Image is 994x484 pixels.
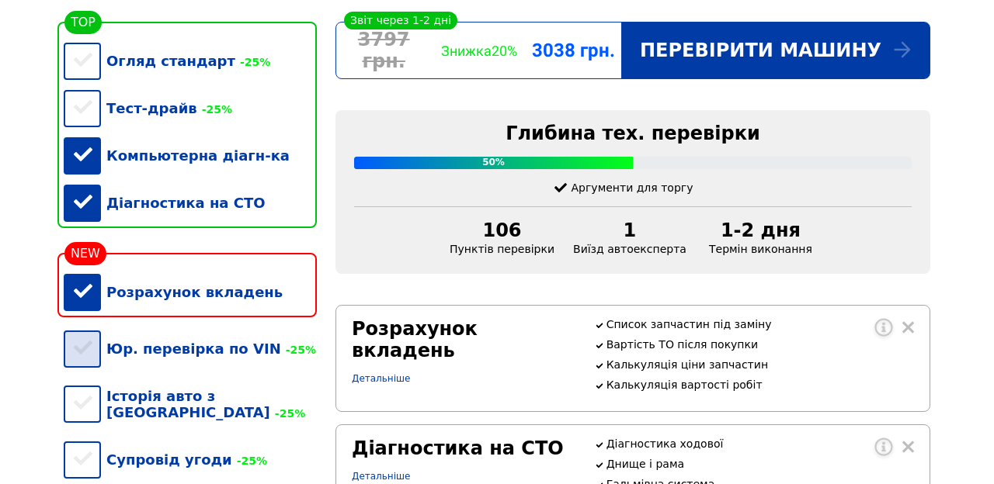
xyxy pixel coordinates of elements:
div: Аргументи для торгу [554,181,712,194]
div: 50% [354,157,633,169]
div: 1 [573,220,686,241]
span: 20% [492,43,517,59]
div: Діагностика на СТО [352,437,575,459]
div: Термін виконання [696,220,825,255]
p: Діагностика ходової [606,437,914,450]
a: Детальніше [352,471,410,482]
div: Розрахунок вкладень [352,318,575,361]
div: Пунктів перевірки [440,220,564,255]
span: -25% [281,344,316,356]
div: 1-2 дня [705,220,816,241]
div: Огляд стандарт [64,37,317,85]
div: 3038 грн. [527,40,621,61]
div: Юр. перевірка по VIN [64,325,317,372]
p: Калькуляція ціни запчастин [606,358,914,371]
div: Глибина тех. перевірки [354,123,912,144]
span: -25% [235,56,270,68]
span: -25% [197,103,232,116]
p: Днище і рама [606,458,914,470]
span: -25% [270,407,305,420]
span: -25% [232,455,267,467]
div: Перевірити машину [621,22,930,78]
p: Вартість ТО після покупки [606,338,914,351]
div: Супровід угоди [64,436,317,483]
div: Історія авто з [GEOGRAPHIC_DATA] [64,372,317,436]
div: Тест-драйв [64,85,317,132]
p: Калькуляція вартості робіт [606,379,914,391]
div: 3797 грн. [336,29,431,72]
p: Список запчастин під заміну [606,318,914,330]
div: Виїзд автоексперта [564,220,696,255]
div: 106 [450,220,554,241]
div: Розрахунок вкладень [64,268,317,316]
div: Знижка [431,43,526,59]
a: Детальніше [352,373,410,384]
div: Компьютерна діагн-ка [64,132,317,179]
div: Діагностика на СТО [64,179,317,226]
